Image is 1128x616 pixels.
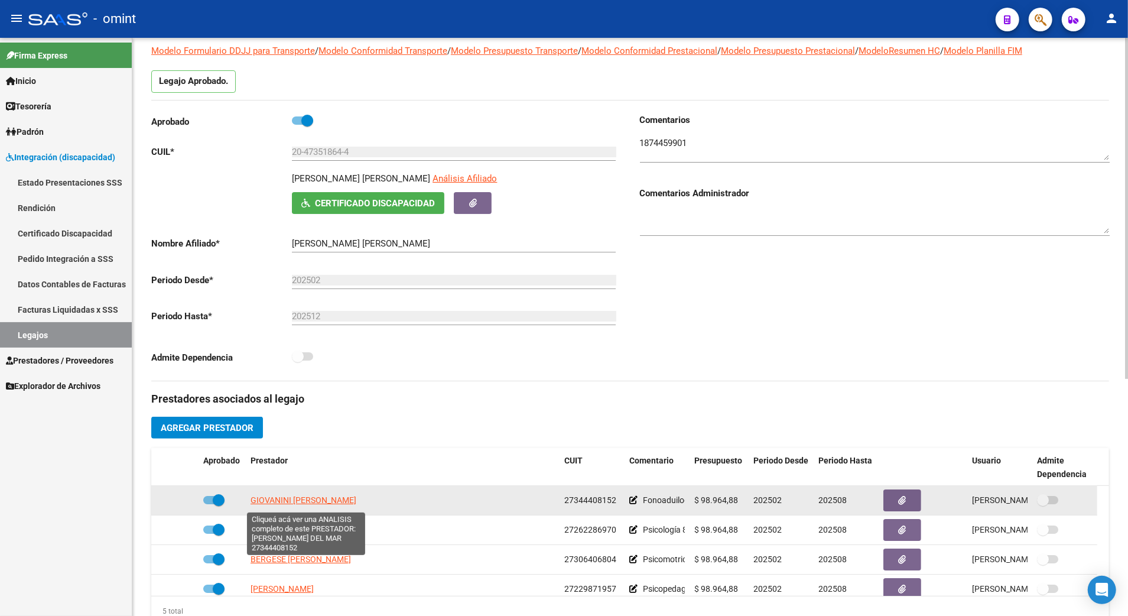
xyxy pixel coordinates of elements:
[6,125,44,138] span: Padrón
[1032,448,1097,487] datatable-header-cell: Admite Dependencia
[1037,456,1087,479] span: Admite Dependencia
[694,456,742,465] span: Presupuesto
[6,354,113,367] span: Prestadores / Proveedores
[753,495,782,505] span: 202502
[564,495,616,505] span: 27344408152
[151,46,315,56] a: Modelo Formulario DDJJ para Transporte
[292,172,430,185] p: [PERSON_NAME] [PERSON_NAME]
[292,192,444,214] button: Certificado Discapacidad
[433,173,497,184] span: Análisis Afiliado
[564,525,616,534] span: 27262286970
[818,456,872,465] span: Periodo Hasta
[694,525,738,534] span: $ 98.964,88
[6,380,100,393] span: Explorador de Archivos
[814,448,879,487] datatable-header-cell: Periodo Hasta
[967,448,1032,487] datatable-header-cell: Usuario
[564,584,616,594] span: 27229871957
[151,115,292,128] p: Aprobado
[625,448,690,487] datatable-header-cell: Comentario
[93,6,136,32] span: - omint
[694,555,738,564] span: $ 98.964,88
[818,555,847,564] span: 202508
[972,555,1065,564] span: [PERSON_NAME] [DATE]
[643,495,725,505] span: Fonoaduilogía 8 x Mes
[818,495,847,505] span: 202508
[9,11,24,25] mat-icon: menu
[151,274,292,287] p: Periodo Desde
[6,74,36,87] span: Inicio
[6,49,67,62] span: Firma Express
[1088,576,1116,604] div: Open Intercom Messenger
[203,456,240,465] span: Aprobado
[694,584,738,594] span: $ 98.964,88
[859,46,940,56] a: ModeloResumen HC
[1104,11,1119,25] mat-icon: person
[560,448,625,487] datatable-header-cell: CUIT
[972,584,1065,594] span: [PERSON_NAME] [DATE]
[6,100,51,113] span: Tesorería
[753,555,782,564] span: 202502
[251,555,351,564] span: BERGESE [PERSON_NAME]
[318,46,447,56] a: Modelo Conformidad Transporte
[818,525,847,534] span: 202508
[690,448,749,487] datatable-header-cell: Presupuesto
[251,495,356,505] span: GIOVANINI [PERSON_NAME]
[972,456,1001,465] span: Usuario
[581,46,717,56] a: Modelo Conformidad Prestacional
[753,525,782,534] span: 202502
[151,310,292,323] p: Periodo Hasta
[564,456,583,465] span: CUIT
[749,448,814,487] datatable-header-cell: Periodo Desde
[151,391,1109,407] h3: Prestadores asociados al legajo
[972,495,1065,505] span: [PERSON_NAME] [DATE]
[629,456,674,465] span: Comentario
[640,114,1110,127] h3: Comentarios
[944,46,1022,56] a: Modelo Planilla FIM
[643,555,732,564] span: Psicomotricidad 8 x Mes
[972,525,1065,534] span: [PERSON_NAME] [DATE]
[246,448,560,487] datatable-header-cell: Prestador
[640,187,1110,200] h3: Comentarios Administrador
[6,151,115,164] span: Integración (discapacidad)
[161,423,253,433] span: Agregar Prestador
[753,584,782,594] span: 202502
[151,145,292,158] p: CUIL
[151,417,263,439] button: Agregar Prestador
[564,555,616,564] span: 27306406804
[151,70,236,93] p: Legajo Aprobado.
[151,237,292,250] p: Nombre Afiliado
[643,525,710,534] span: Psicología 8 x Mes
[315,198,435,209] span: Certificado Discapacidad
[151,351,292,364] p: Admite Dependencia
[818,584,847,594] span: 202508
[451,46,578,56] a: Modelo Presupuesto Transporte
[251,525,357,534] span: GHIBAUDO [PERSON_NAME]
[753,456,808,465] span: Periodo Desde
[694,495,738,505] span: $ 98.964,88
[643,584,732,594] span: Psicopedagogía 8 x Mes
[251,456,288,465] span: Prestador
[199,448,246,487] datatable-header-cell: Aprobado
[721,46,855,56] a: Modelo Presupuesto Prestacional
[251,584,314,594] span: [PERSON_NAME]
